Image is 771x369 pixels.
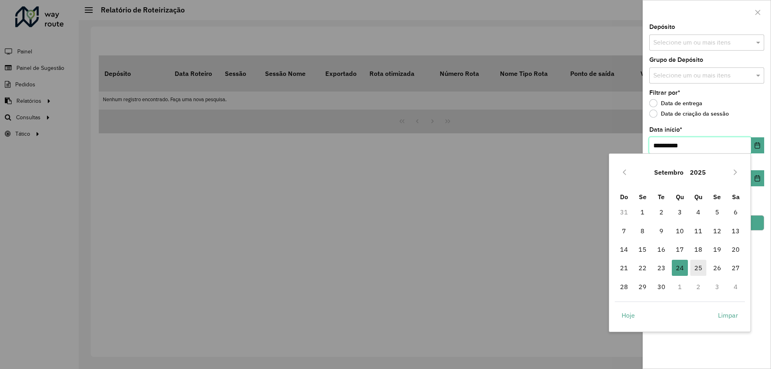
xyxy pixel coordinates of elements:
[649,55,703,65] label: Grupo de Depósito
[676,193,684,201] span: Qu
[615,307,642,323] button: Hoje
[653,204,669,220] span: 2
[690,241,706,257] span: 18
[671,259,689,277] td: 24
[616,260,632,276] span: 21
[732,193,740,201] span: Sa
[709,241,725,257] span: 19
[728,241,744,257] span: 20
[634,260,651,276] span: 22
[689,259,708,277] td: 25
[718,310,738,320] span: Limpar
[634,204,651,220] span: 1
[653,260,669,276] span: 23
[615,222,633,240] td: 7
[609,153,751,332] div: Choose Date
[711,307,745,323] button: Limpar
[649,22,675,32] label: Depósito
[652,240,670,259] td: 16
[633,259,652,277] td: 22
[729,166,742,179] button: Next Month
[633,240,652,259] td: 15
[649,125,682,135] label: Data início
[618,166,631,179] button: Previous Month
[658,193,665,201] span: Te
[728,223,744,239] span: 13
[690,204,706,220] span: 4
[726,277,745,296] td: 4
[694,193,702,201] span: Qu
[634,279,651,295] span: 29
[634,223,651,239] span: 8
[687,163,709,182] button: Choose Year
[751,170,764,186] button: Choose Date
[652,259,670,277] td: 23
[672,223,688,239] span: 10
[751,137,764,153] button: Choose Date
[616,279,632,295] span: 28
[728,204,744,220] span: 6
[633,277,652,296] td: 29
[708,259,726,277] td: 26
[713,193,721,201] span: Se
[709,223,725,239] span: 12
[708,203,726,221] td: 5
[649,88,680,98] label: Filtrar por
[709,260,725,276] span: 26
[726,240,745,259] td: 20
[633,203,652,221] td: 1
[652,203,670,221] td: 2
[726,222,745,240] td: 13
[633,222,652,240] td: 8
[615,277,633,296] td: 28
[652,277,670,296] td: 30
[649,110,729,118] label: Data de criação da sessão
[689,240,708,259] td: 18
[671,277,689,296] td: 1
[671,222,689,240] td: 10
[689,203,708,221] td: 4
[634,241,651,257] span: 15
[653,279,669,295] span: 30
[709,204,725,220] span: 5
[649,99,702,107] label: Data de entrega
[728,260,744,276] span: 27
[620,193,628,201] span: Do
[708,240,726,259] td: 19
[615,240,633,259] td: 14
[615,259,633,277] td: 21
[672,204,688,220] span: 3
[689,222,708,240] td: 11
[671,203,689,221] td: 3
[690,260,706,276] span: 25
[671,240,689,259] td: 17
[639,193,647,201] span: Se
[726,203,745,221] td: 6
[690,223,706,239] span: 11
[708,222,726,240] td: 12
[653,241,669,257] span: 16
[672,260,688,276] span: 24
[616,241,632,257] span: 14
[622,310,635,320] span: Hoje
[672,241,688,257] span: 17
[726,259,745,277] td: 27
[615,203,633,221] td: 31
[689,277,708,296] td: 2
[616,223,632,239] span: 7
[651,163,687,182] button: Choose Month
[708,277,726,296] td: 3
[653,223,669,239] span: 9
[652,222,670,240] td: 9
